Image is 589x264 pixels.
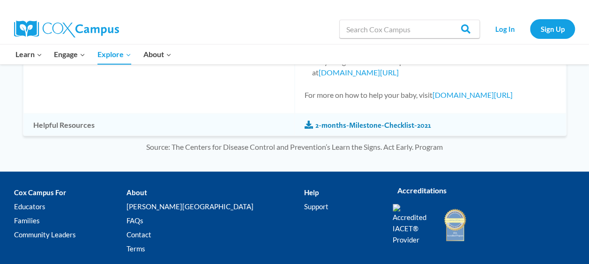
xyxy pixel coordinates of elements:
img: Accredited IACET® Provider [393,204,432,245]
a: Terms [127,242,304,256]
a: FAQs [127,214,304,228]
a: Sign Up [530,19,575,38]
img: IDA Accredited [443,208,467,242]
button: Child menu of Engage [48,44,92,64]
button: Child menu of Explore [91,44,137,64]
a: [DOMAIN_NAME][URL] [319,68,399,77]
a: Support [304,200,379,214]
a: Educators [14,200,127,214]
td: Helpful Resources [24,114,294,136]
div: Source: The Centers for Disease Control and Prevention’s Learn the Signs. Act Early. Program [9,141,580,153]
button: Child menu of Learn [9,44,48,64]
a: [DOMAIN_NAME][URL] [432,90,513,99]
a: Community Leaders [14,228,127,242]
a: Families [14,214,127,228]
a: [PERSON_NAME][GEOGRAPHIC_DATA] [127,200,304,214]
a: Contact [127,228,304,242]
button: Child menu of About [137,44,178,64]
input: Search Cox Campus [339,20,480,38]
nav: Secondary Navigation [485,19,575,38]
nav: Primary Navigation [9,44,177,64]
img: Cox Campus [14,21,119,37]
a: Log In [485,19,525,38]
strong: Accreditations [397,186,447,195]
a: 2-months-Milestone-Checklist-2021 [305,120,431,131]
p: For more on how to help your baby, visit [305,89,556,101]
